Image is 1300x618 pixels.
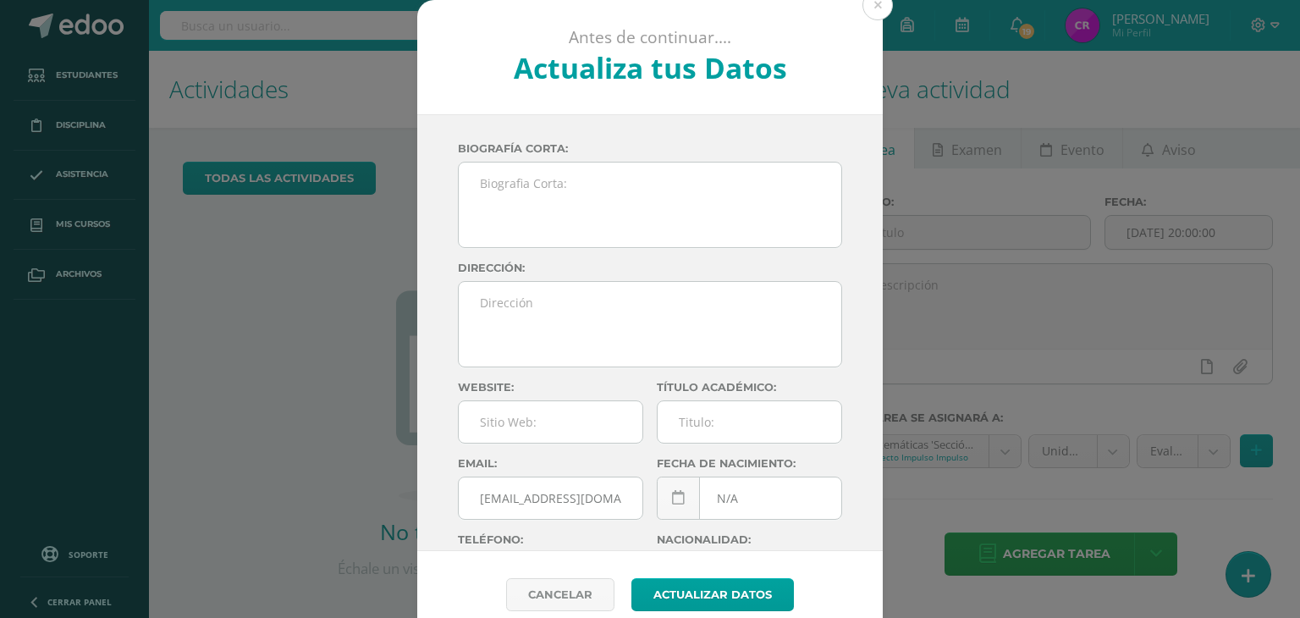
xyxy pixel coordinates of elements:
[631,578,794,611] button: Actualizar datos
[506,578,614,611] a: Cancelar
[657,533,842,546] label: Nacionalidad:
[458,142,842,155] label: Biografía corta:
[463,48,838,87] h2: Actualiza tus Datos
[458,533,643,546] label: Teléfono:
[458,381,643,394] label: Website:
[658,401,841,443] input: Titulo:
[657,457,842,470] label: Fecha de nacimiento:
[458,262,842,274] label: Dirección:
[657,381,842,394] label: Título académico:
[458,457,643,470] label: Email:
[459,401,642,443] input: Sitio Web:
[459,477,642,519] input: Correo Electronico:
[463,27,838,48] p: Antes de continuar....
[658,477,841,519] input: Fecha de Nacimiento:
